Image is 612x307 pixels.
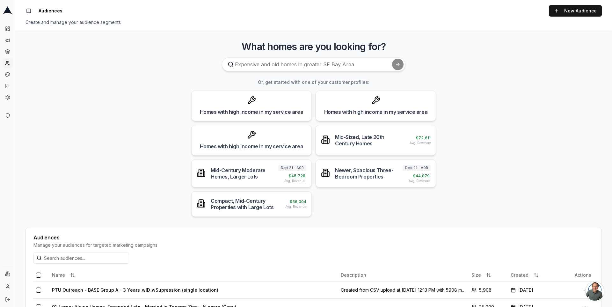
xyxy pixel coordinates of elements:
span: $ 72,611 [416,135,431,141]
div: Created [511,270,562,280]
div: Homes with high income in my service area [324,108,428,116]
div: Size [471,270,506,280]
div: 5,908 [471,287,506,293]
span: $ 45,728 [289,173,305,179]
input: Expensive and old homes in greater SF Bay Area [222,57,405,71]
h3: Or, get started with one of your customer profiles: [25,79,602,85]
a: New Audience [549,5,602,17]
div: Mid-Century Moderate Homes, Larger Lots [211,167,278,180]
nav: breadcrumb [39,8,62,14]
div: Manage your audiences for targeted marketing campaigns [33,242,594,248]
div: Homes with high income in my service area [200,108,303,116]
div: Name [52,270,336,280]
span: Dept 21 - AOR [403,165,431,171]
button: Log out [3,294,13,304]
div: [DATE] [511,287,562,293]
input: Search audiences... [33,252,129,264]
td: Created from CSV upload at [DATE] 12:13 PM with 5908 matched customers [338,281,469,298]
span: Avg. Revenue [285,204,306,209]
td: PTU Outreach - BASE Group A - 3 Years_wID_wSupression (single location) [49,281,338,298]
div: Create and manage your audience segments [25,19,602,26]
div: Newer, Spacious Three-Bedroom Properties [335,167,403,180]
span: Avg. Revenue [284,179,305,183]
th: Actions [564,269,594,281]
div: Audiences [33,235,594,240]
th: Description [338,269,469,281]
span: Avg. Revenue [409,179,430,183]
span: $ 36,004 [290,199,306,204]
div: Mid-Sized, Late 20th Century Homes [335,134,404,147]
span: Dept 21 - AOR [278,165,306,171]
div: Compact, Mid-Century Properties with Large Lots [211,198,280,210]
div: Homes with high income in my service area [200,143,303,150]
div: Open chat [585,281,604,301]
span: Audiences [39,8,62,14]
span: $ 44,879 [413,173,430,179]
h3: What homes are you looking for? [25,41,602,52]
span: Avg. Revenue [410,141,431,145]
